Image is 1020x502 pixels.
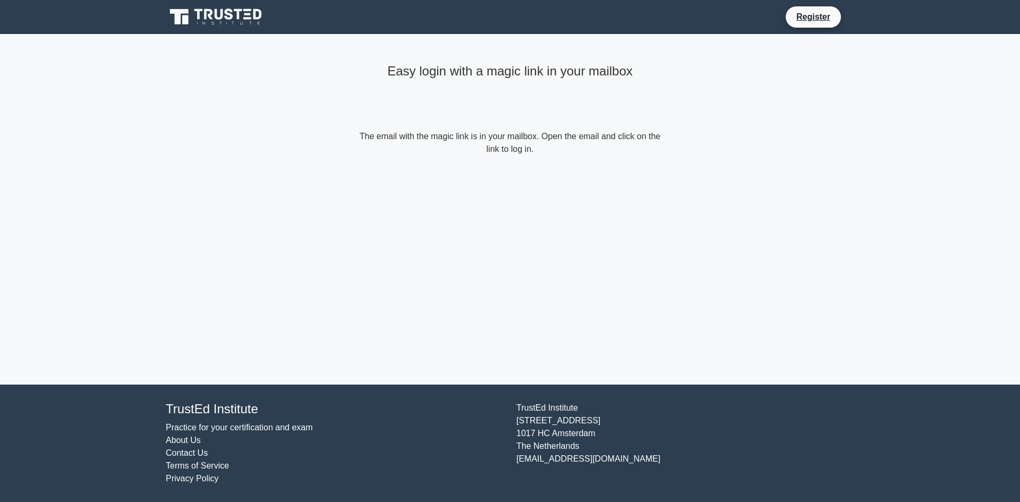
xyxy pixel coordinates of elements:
[166,402,504,417] h4: TrustEd Institute
[790,10,837,23] a: Register
[166,448,208,457] a: Contact Us
[166,423,313,432] a: Practice for your certification and exam
[166,461,229,470] a: Terms of Service
[166,474,219,483] a: Privacy Policy
[357,64,663,79] h4: Easy login with a magic link in your mailbox
[510,402,861,485] div: TrustEd Institute [STREET_ADDRESS] 1017 HC Amsterdam The Netherlands [EMAIL_ADDRESS][DOMAIN_NAME]
[357,130,663,156] form: The email with the magic link is in your mailbox. Open the email and click on the link to log in.
[166,436,201,445] a: About Us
